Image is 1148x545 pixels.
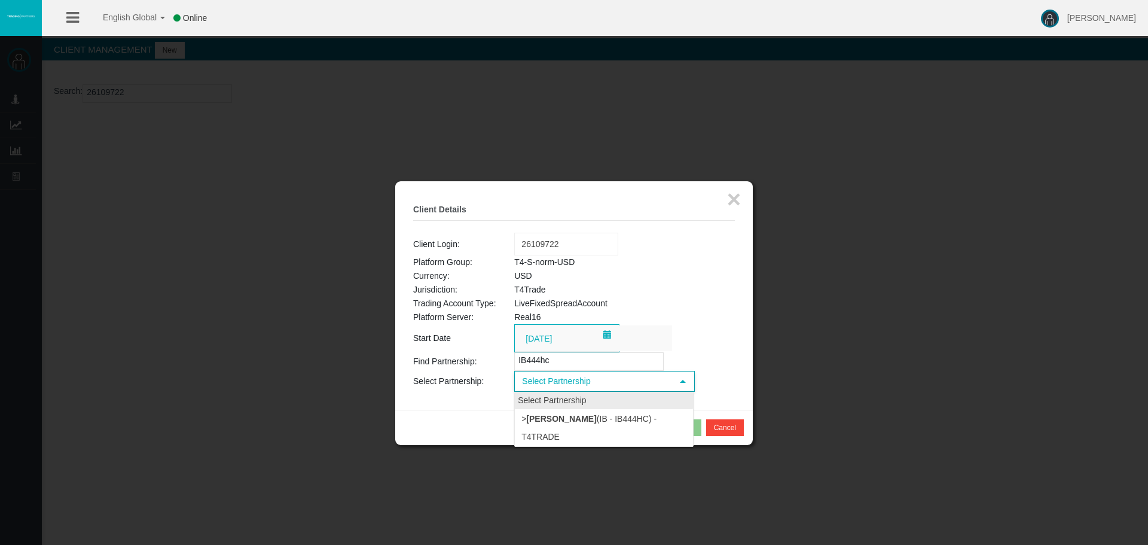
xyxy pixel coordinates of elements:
[413,357,477,366] span: Find Partnership:
[6,14,36,19] img: logo.svg
[514,257,575,267] span: T4-S-norm-USD
[678,377,688,386] span: select
[514,312,541,322] span: Real16
[515,392,693,409] div: Select Partnership
[514,271,532,281] span: USD
[727,187,741,211] button: ×
[1041,10,1059,28] img: user-image
[413,324,514,352] td: Start Date
[514,299,607,308] span: LiveFixedSpreadAccount
[515,409,693,446] li: > (IB - IB444hc) - T4Trade
[413,297,514,310] td: Trading Account Type:
[413,310,514,324] td: Platform Server:
[413,233,514,255] td: Client Login:
[413,269,514,283] td: Currency:
[514,285,545,294] span: T4Trade
[413,283,514,297] td: Jurisdiction:
[183,13,207,23] span: Online
[706,419,744,436] button: Cancel
[413,205,466,214] b: Client Details
[515,372,672,391] span: Select Partnership
[413,255,514,269] td: Platform Group:
[413,376,484,386] span: Select Partnership:
[87,13,157,22] span: English Global
[1067,13,1136,23] span: [PERSON_NAME]
[526,414,596,424] b: [PERSON_NAME]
